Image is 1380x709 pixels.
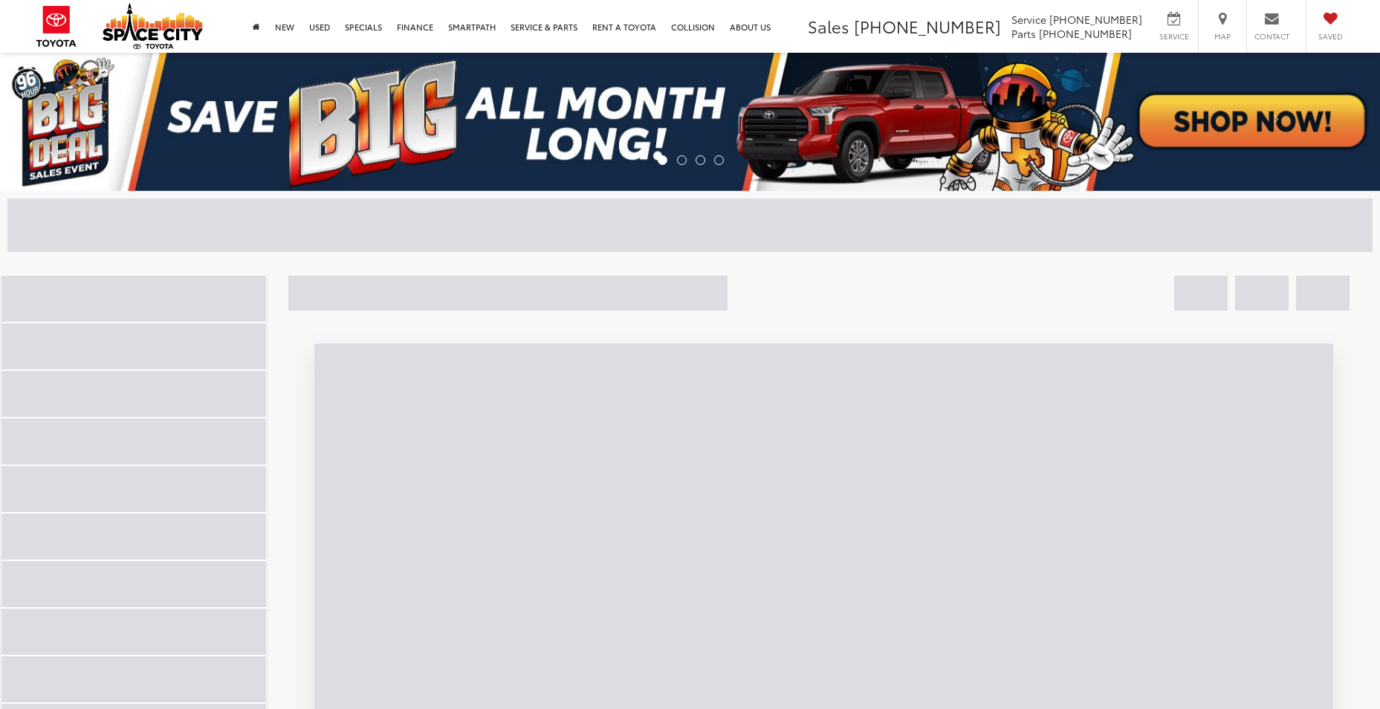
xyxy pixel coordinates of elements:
[1157,31,1191,42] span: Service
[1049,12,1142,27] span: [PHONE_NUMBER]
[1254,31,1289,42] span: Contact
[1314,31,1347,42] span: Saved
[1206,31,1239,42] span: Map
[1011,12,1046,27] span: Service
[1039,26,1132,41] span: [PHONE_NUMBER]
[103,3,203,49] img: Space City Toyota
[808,14,849,38] span: Sales
[854,14,1001,38] span: [PHONE_NUMBER]
[1011,26,1036,41] span: Parts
